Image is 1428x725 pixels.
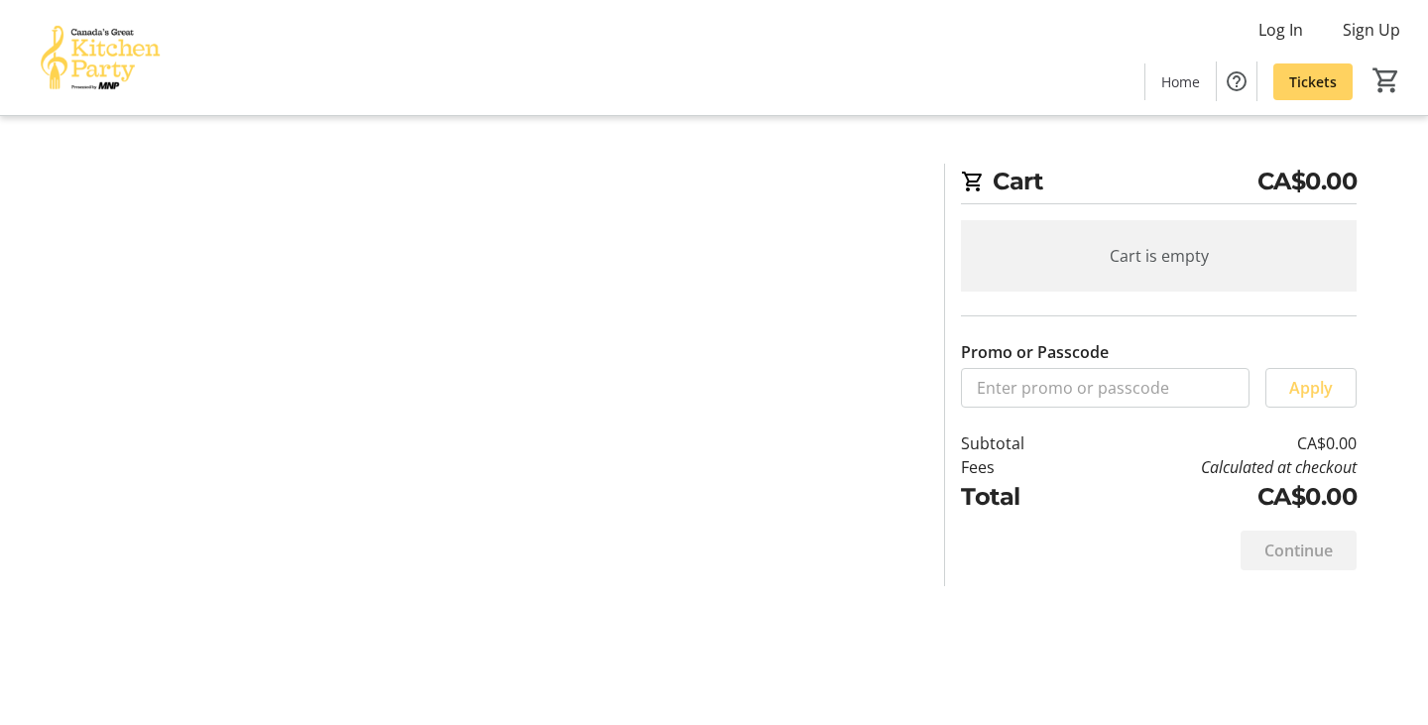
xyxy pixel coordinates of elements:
span: CA$0.00 [1257,164,1358,199]
input: Enter promo or passcode [961,368,1249,408]
span: Tickets [1289,71,1337,92]
span: Log In [1258,18,1303,42]
td: Subtotal [961,431,1076,455]
span: Apply [1289,376,1333,400]
a: Home [1145,63,1216,100]
td: CA$0.00 [1076,479,1357,515]
button: Sign Up [1327,14,1416,46]
label: Promo or Passcode [961,340,1109,364]
button: Log In [1243,14,1319,46]
button: Apply [1265,368,1357,408]
button: Cart [1368,62,1404,98]
button: Help [1217,61,1256,101]
span: Sign Up [1343,18,1400,42]
td: Fees [961,455,1076,479]
td: Calculated at checkout [1076,455,1357,479]
div: Cart is empty [961,220,1357,292]
td: Total [961,479,1076,515]
td: CA$0.00 [1076,431,1357,455]
span: Home [1161,71,1200,92]
a: Tickets [1273,63,1353,100]
h2: Cart [961,164,1357,204]
img: Canada’s Great Kitchen Party's Logo [12,8,188,107]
